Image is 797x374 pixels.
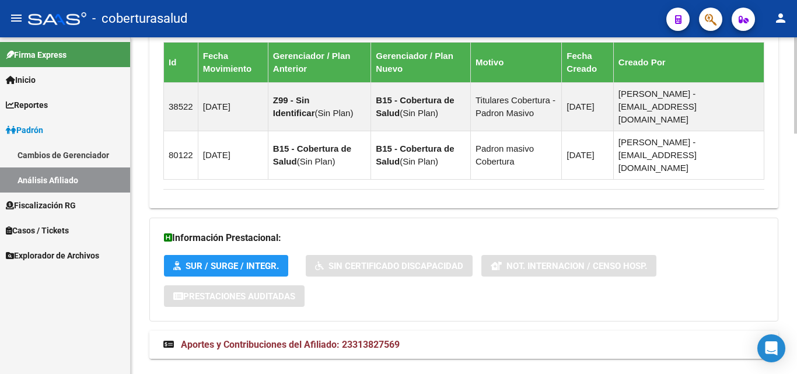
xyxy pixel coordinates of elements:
strong: B15 - Cobertura de Salud [273,144,351,166]
span: SUR / SURGE / INTEGR. [186,261,279,271]
span: Inicio [6,74,36,86]
strong: Z99 - Sin Identificar [273,95,315,118]
th: Fecha Creado [562,42,613,82]
td: ( ) [268,82,370,131]
span: - coberturasalud [92,6,187,32]
mat-icon: person [774,11,788,25]
th: Motivo [470,42,561,82]
td: [DATE] [198,82,268,131]
span: Sin Plan [403,156,435,166]
button: SUR / SURGE / INTEGR. [164,255,288,277]
button: Sin Certificado Discapacidad [306,255,473,277]
th: Fecha Movimiento [198,42,268,82]
td: [DATE] [198,131,268,179]
td: [PERSON_NAME] - [EMAIL_ADDRESS][DOMAIN_NAME] [613,131,764,179]
button: Not. Internacion / Censo Hosp. [481,255,656,277]
strong: B15 - Cobertura de Salud [376,95,454,118]
td: [DATE] [562,131,613,179]
mat-expansion-panel-header: Aportes y Contribuciones del Afiliado: 23313827569 [149,331,778,359]
span: Padrón [6,124,43,137]
th: Gerenciador / Plan Anterior [268,42,370,82]
th: Id [164,42,198,82]
td: ( ) [371,131,471,179]
th: Gerenciador / Plan Nuevo [371,42,471,82]
span: Sin Plan [318,108,351,118]
th: Creado Por [613,42,764,82]
td: Titulares Cobertura - Padron Masivo [470,82,561,131]
td: ( ) [268,131,370,179]
span: Reportes [6,99,48,111]
td: Padron masivo Cobertura [470,131,561,179]
td: [PERSON_NAME] - [EMAIL_ADDRESS][DOMAIN_NAME] [613,82,764,131]
td: 38522 [164,82,198,131]
span: Casos / Tickets [6,224,69,237]
td: [DATE] [562,82,613,131]
span: Prestaciones Auditadas [183,291,295,302]
span: Sin Plan [300,156,333,166]
span: Sin Plan [403,108,435,118]
span: Sin Certificado Discapacidad [328,261,463,271]
strong: B15 - Cobertura de Salud [376,144,454,166]
button: Prestaciones Auditadas [164,285,305,307]
td: ( ) [371,82,471,131]
span: Not. Internacion / Censo Hosp. [506,261,647,271]
h3: Información Prestacional: [164,230,764,246]
td: 80122 [164,131,198,179]
span: Aportes y Contribuciones del Afiliado: 23313827569 [181,339,400,350]
mat-icon: menu [9,11,23,25]
span: Fiscalización RG [6,199,76,212]
div: Open Intercom Messenger [757,334,785,362]
span: Explorador de Archivos [6,249,99,262]
span: Firma Express [6,48,67,61]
